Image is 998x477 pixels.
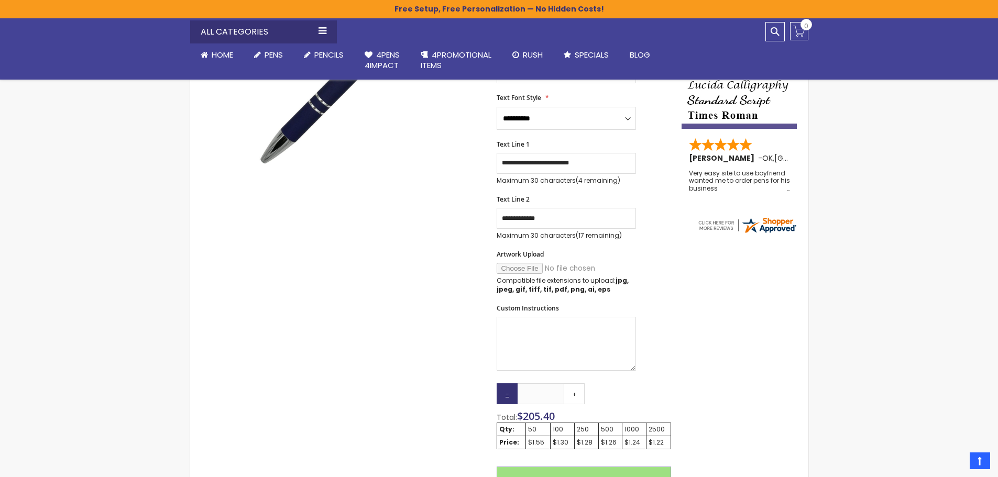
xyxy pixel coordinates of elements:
[523,49,543,60] span: Rush
[624,425,644,434] div: 1000
[649,425,668,434] div: 2500
[564,383,585,404] a: +
[497,276,629,293] strong: jpg, jpeg, gif, tiff, tif, pdf, png, ai, eps
[190,43,244,66] a: Home
[697,216,797,235] img: 4pens.com widget logo
[575,49,609,60] span: Specials
[553,425,572,434] div: 100
[497,195,530,204] span: Text Line 2
[601,425,620,434] div: 500
[502,43,553,66] a: Rush
[553,438,572,447] div: $1.30
[577,425,596,434] div: 250
[689,153,758,163] span: [PERSON_NAME]
[553,43,619,66] a: Specials
[497,383,518,404] a: -
[630,49,650,60] span: Blog
[212,49,233,60] span: Home
[619,43,661,66] a: Blog
[365,49,400,71] span: 4Pens 4impact
[497,304,559,313] span: Custom Instructions
[497,276,636,293] p: Compatible file extensions to upload:
[314,49,344,60] span: Pencils
[649,438,668,447] div: $1.22
[497,176,636,185] p: Maximum 30 characters
[497,250,544,259] span: Artwork Upload
[774,153,851,163] span: [GEOGRAPHIC_DATA]
[497,231,636,240] p: Maximum 30 characters
[265,49,283,60] span: Pens
[499,425,514,434] strong: Qty:
[244,43,293,66] a: Pens
[190,20,337,43] div: All Categories
[528,438,548,447] div: $1.55
[497,93,541,102] span: Text Font Style
[523,409,555,423] span: 205.40
[624,438,644,447] div: $1.24
[517,409,555,423] span: $
[697,228,797,237] a: 4pens.com certificate URL
[499,438,519,447] strong: Price:
[421,49,491,71] span: 4PROMOTIONAL ITEMS
[293,43,354,66] a: Pencils
[497,140,530,149] span: Text Line 1
[354,43,410,77] a: 4Pens4impact
[410,43,502,77] a: 4PROMOTIONALITEMS
[689,170,791,192] div: Very easy site to use boyfriend wanted me to order pens for his business
[576,176,620,185] span: (4 remaining)
[970,452,990,469] a: Top
[528,425,548,434] div: 50
[601,438,620,447] div: $1.26
[497,412,517,423] span: Total:
[577,438,596,447] div: $1.28
[758,153,851,163] span: - ,
[762,153,773,163] span: OK
[790,22,808,40] a: 0 Loading...
[576,231,622,240] span: (17 remaining)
